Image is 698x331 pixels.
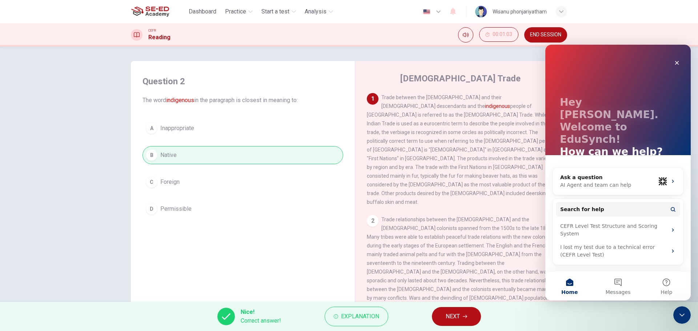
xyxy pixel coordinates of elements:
a: SE-ED Academy logo [131,4,186,19]
span: The word in the paragraph is closest in meaning to: [143,96,343,105]
button: Analysis [302,5,336,18]
button: END SESSION [524,27,567,43]
span: Trade between the [DEMOGRAPHIC_DATA] and their [DEMOGRAPHIC_DATA] descendants and the people of [... [367,94,556,205]
div: Mute [458,27,473,43]
button: Practice [222,5,256,18]
button: NEXT [432,307,481,326]
span: CEFR [148,28,156,33]
iframe: Intercom live chat [673,306,691,324]
span: Practice [225,7,246,16]
span: END SESSION [530,32,561,38]
h1: Reading [148,33,171,42]
iframe: Intercom live chat [545,45,691,300]
img: SE-ED Academy logo [131,4,169,19]
div: Hide [479,27,518,43]
div: 2 [367,215,378,227]
span: Start a test [261,7,289,16]
h4: [DEMOGRAPHIC_DATA] Trade [400,73,521,84]
span: Analysis [305,7,326,16]
button: Explanation [325,307,388,326]
div: Wisanu phonjariyatham [493,7,547,16]
span: Explanation [341,311,379,322]
h4: Question 2 [143,76,343,87]
font: indigenous [166,97,194,104]
img: Profile picture [475,6,487,17]
span: Nice! [241,308,281,316]
span: Correct answer! [241,316,281,325]
button: Start a test [258,5,299,18]
div: 1 [367,93,378,105]
span: Dashboard [189,7,216,16]
span: NEXT [446,311,460,322]
img: en [422,9,431,15]
button: 00:01:03 [479,27,518,42]
font: indigenous [485,103,510,109]
button: Dashboard [186,5,219,18]
span: 00:01:03 [493,32,512,37]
